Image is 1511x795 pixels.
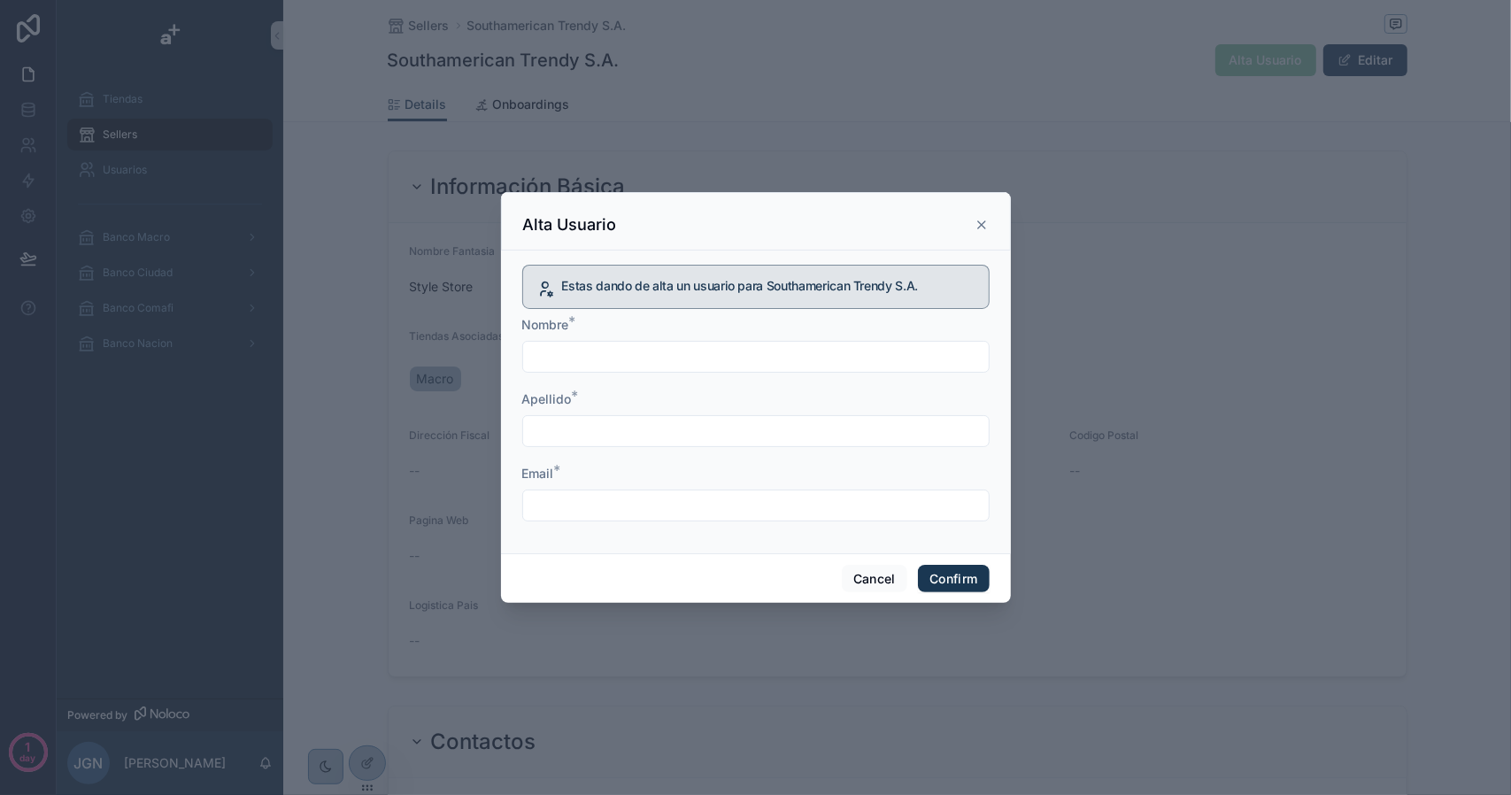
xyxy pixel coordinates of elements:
[562,280,975,292] h5: Estas dando de alta un usuario para Southamerican Trendy S.A.
[522,317,569,332] span: Nombre
[523,214,617,235] h3: Alta Usuario
[918,565,989,593] button: Confirm
[522,391,572,406] span: Apellido
[842,565,907,593] button: Cancel
[522,466,554,481] span: Email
